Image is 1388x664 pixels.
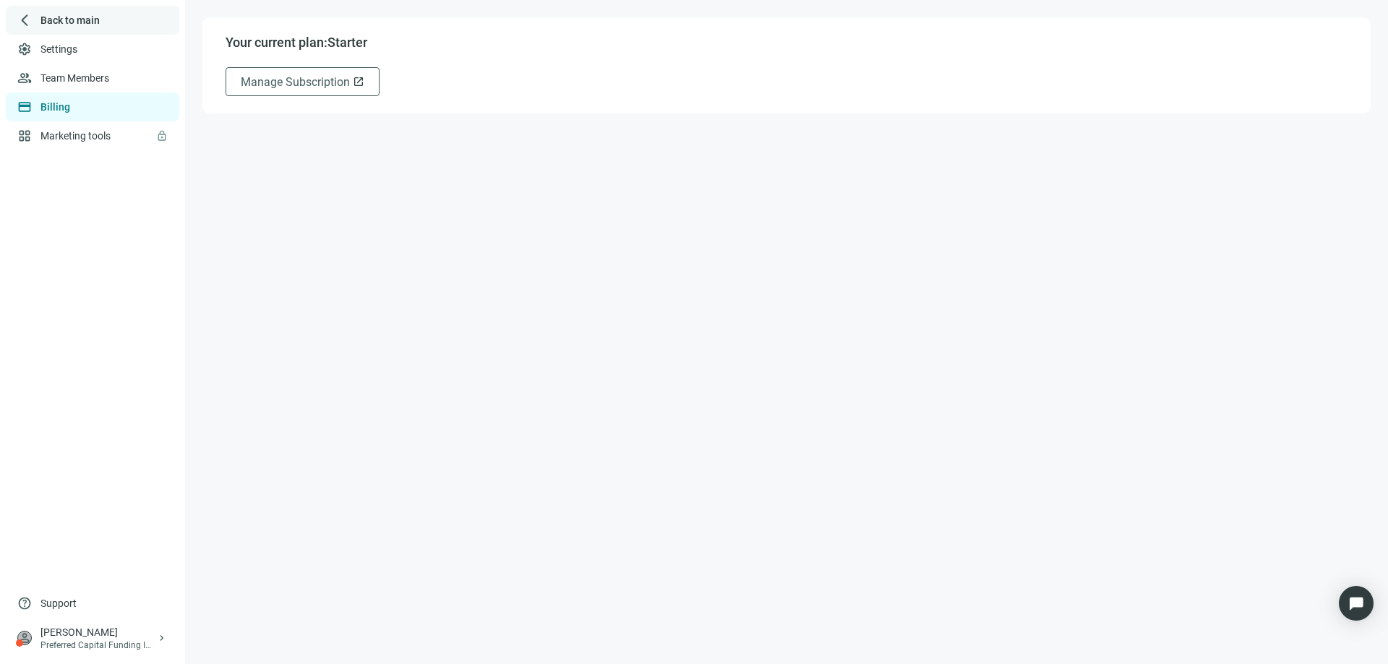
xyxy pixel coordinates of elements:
[40,625,156,639] div: [PERSON_NAME]
[40,72,109,84] a: Team Members
[241,75,350,89] span: Manage Subscription
[40,639,156,651] div: Preferred Capital Funding INC.
[40,13,100,27] span: Back to main
[156,632,168,644] span: keyboard_arrow_right
[17,596,32,611] span: help
[226,35,1348,50] p: Your current plan: Starter
[226,67,380,96] button: Manage Subscriptionopen_in_new
[40,596,77,611] span: Support
[40,43,77,55] a: Settings
[156,130,168,142] span: lock
[17,13,32,27] span: arrow_back_ios_new
[17,631,32,645] span: person
[353,76,364,87] span: open_in_new
[1339,586,1374,621] div: Open Intercom Messenger
[40,101,70,113] a: Billing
